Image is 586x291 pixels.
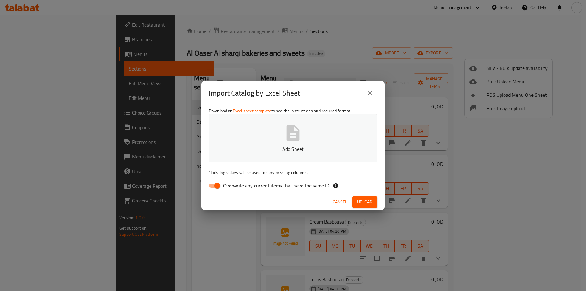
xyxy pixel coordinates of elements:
[209,88,300,98] h2: Import Catalog by Excel Sheet
[357,198,372,206] span: Upload
[333,198,347,206] span: Cancel
[201,105,385,194] div: Download an to see the instructions and required format.
[233,107,271,115] a: Excel sheet template
[209,169,377,176] p: Existing values will be used for any missing columns.
[330,196,350,208] button: Cancel
[352,196,377,208] button: Upload
[209,114,377,162] button: Add Sheet
[223,182,330,189] span: Overwrite any current items that have the same ID.
[218,145,368,153] p: Add Sheet
[363,86,377,100] button: close
[333,183,339,189] svg: If the overwrite option isn't selected, then the items that match an existing ID will be ignored ...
